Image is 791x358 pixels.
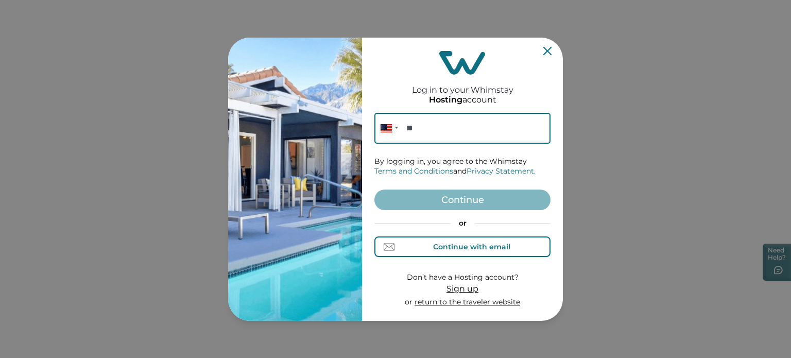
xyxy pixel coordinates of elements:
button: Close [543,47,552,55]
div: United States: + 1 [374,113,401,144]
span: Sign up [446,284,478,294]
p: or [374,218,551,229]
h2: Log in to your Whimstay [412,75,513,95]
a: Privacy Statement. [467,166,536,176]
p: Don’t have a Hosting account? [405,272,520,283]
a: return to the traveler website [415,297,520,306]
p: account [429,95,496,105]
a: Terms and Conditions [374,166,453,176]
p: By logging in, you agree to the Whimstay and [374,157,551,177]
img: login-logo [439,51,486,75]
img: auth-banner [228,38,362,321]
button: Continue with email [374,236,551,257]
button: Continue [374,190,551,210]
p: Hosting [429,95,462,105]
p: or [405,297,520,308]
div: Continue with email [433,243,510,251]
